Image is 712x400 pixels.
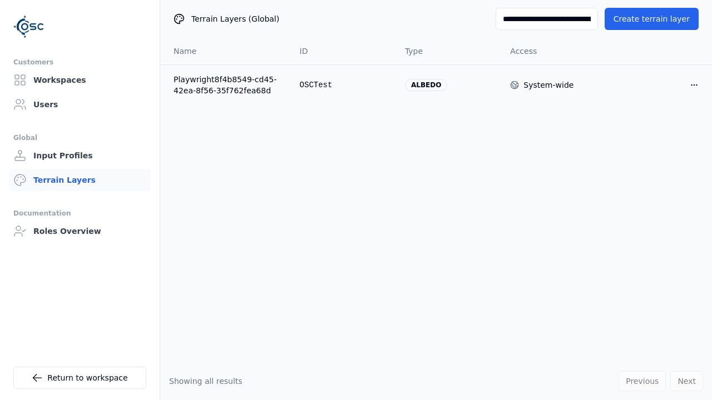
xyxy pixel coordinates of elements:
a: Terrain Layers [9,169,151,191]
img: Logo [13,11,44,42]
button: Create terrain layer [605,8,699,30]
span: Terrain Layers (Global) [191,13,279,24]
a: Roles Overview [9,220,151,242]
span: Showing all results [169,377,243,386]
div: OSCTest [300,79,387,91]
a: Return to workspace [13,367,146,389]
th: Access [501,38,606,64]
div: System-wide [523,79,573,91]
div: Documentation [13,207,146,220]
div: Customers [13,56,146,69]
a: Playwright8f4b8549-cd45-42ea-8f56-35f762fea68d [174,74,282,96]
a: Input Profiles [9,144,151,167]
a: Workspaces [9,69,151,91]
th: ID [291,38,396,64]
div: Global [13,131,146,144]
a: Users [9,93,151,116]
th: Name [160,38,291,64]
div: albedo [405,79,447,91]
th: Type [396,38,501,64]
